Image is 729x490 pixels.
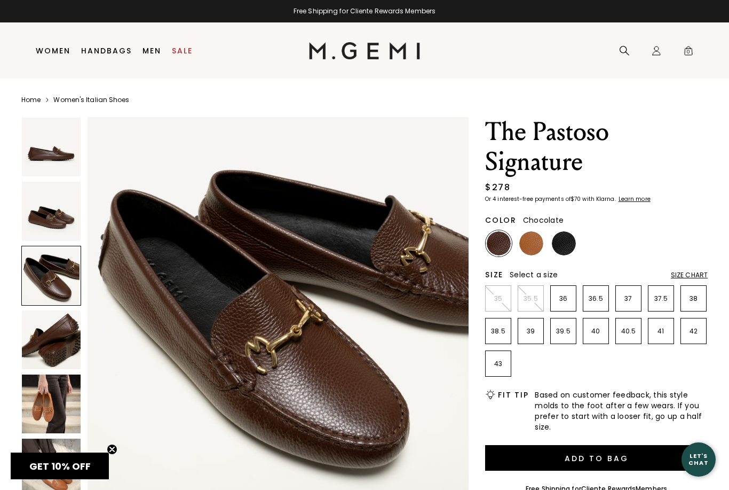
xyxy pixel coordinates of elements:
[648,294,673,303] p: 37.5
[22,375,81,433] img: The Pastoso Signature
[485,270,503,279] h2: Size
[648,327,673,336] p: 41
[485,181,510,194] div: $278
[619,195,651,203] klarna-placement-style-cta: Learn more
[11,453,109,479] div: GET 10% OFFClose teaser
[22,182,81,240] img: The Pastoso Signature
[518,294,543,303] p: 35.5
[142,46,161,55] a: Men
[309,42,421,59] img: M.Gemi
[510,269,558,280] span: Select a size
[485,117,708,177] h1: The Pastoso Signature
[681,327,706,336] p: 42
[570,195,581,203] klarna-placement-style-amount: $70
[518,327,543,336] p: 39
[485,216,517,224] h2: Color
[485,195,570,203] klarna-placement-style-body: Or 4 interest-free payments of
[552,231,576,255] img: Black
[107,444,117,455] button: Close teaser
[551,327,576,336] p: 39.5
[81,46,132,55] a: Handbags
[486,360,511,368] p: 43
[616,294,641,303] p: 37
[616,327,641,336] p: 40.5
[682,453,716,466] div: Let's Chat
[29,460,91,473] span: GET 10% OFF
[523,215,564,225] span: Chocolate
[583,327,608,336] p: 40
[551,294,576,303] p: 36
[22,118,81,176] img: The Pastoso Signature
[617,196,651,203] a: Learn more
[21,96,41,104] a: Home
[535,390,708,432] span: Based on customer feedback, this style molds to the foot after a few wears. If you prefer to star...
[519,231,543,255] img: Tan
[487,231,511,255] img: Chocolate
[486,327,511,336] p: 38.5
[681,294,706,303] p: 38
[172,46,193,55] a: Sale
[583,294,608,303] p: 36.5
[485,445,708,471] button: Add to Bag
[671,271,708,279] div: Size Chart
[582,195,617,203] klarna-placement-style-body: with Klarna
[22,310,81,369] img: The Pastoso Signature
[36,46,70,55] a: Women
[683,48,694,58] span: 0
[498,391,528,399] h2: Fit Tip
[486,294,511,303] p: 35
[53,96,129,104] a: Women's Italian Shoes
